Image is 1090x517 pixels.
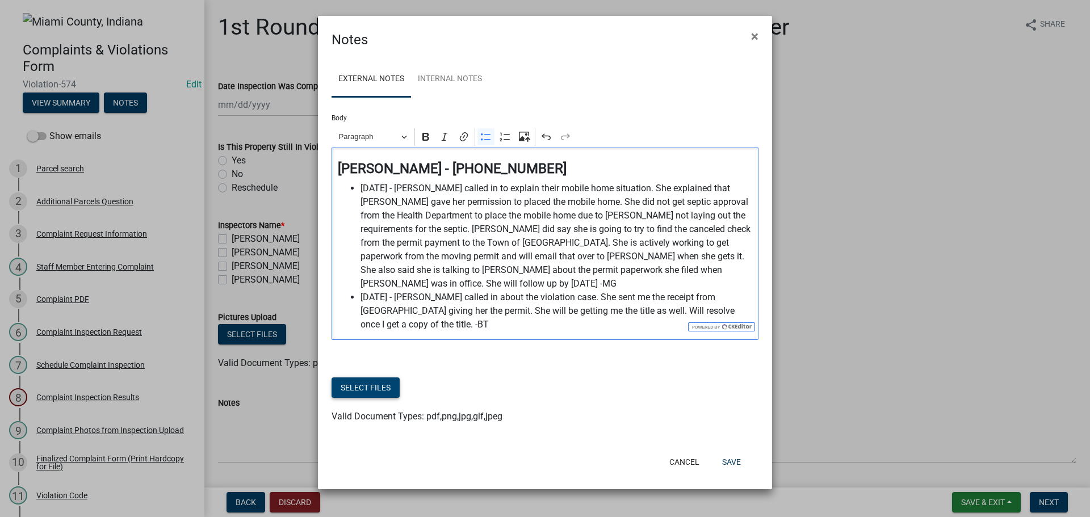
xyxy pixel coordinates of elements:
[751,28,758,44] span: ×
[660,452,708,472] button: Cancel
[332,61,411,98] a: External Notes
[332,126,758,148] div: Editor toolbar
[339,130,398,144] span: Paragraph
[713,452,750,472] button: Save
[360,182,753,291] span: [DATE] - [PERSON_NAME] called in to explain their mobile home situation. She explained that [PERS...
[411,61,489,98] a: Internal Notes
[691,325,720,330] span: Powered by
[338,161,567,176] strong: [PERSON_NAME] - [PHONE_NUMBER]
[332,148,758,340] div: Editor editing area: main. Press Alt+0 for help.
[332,30,368,50] h4: Notes
[332,377,400,398] button: Select files
[332,115,347,121] label: Body
[742,20,768,52] button: Close
[360,291,753,331] span: [DATE] - [PERSON_NAME] called in about the violation case. She sent me the receipt from [GEOGRAPH...
[334,128,412,146] button: Paragraph, Heading
[332,411,502,422] span: Valid Document Types: pdf,png,jpg,gif,jpeg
